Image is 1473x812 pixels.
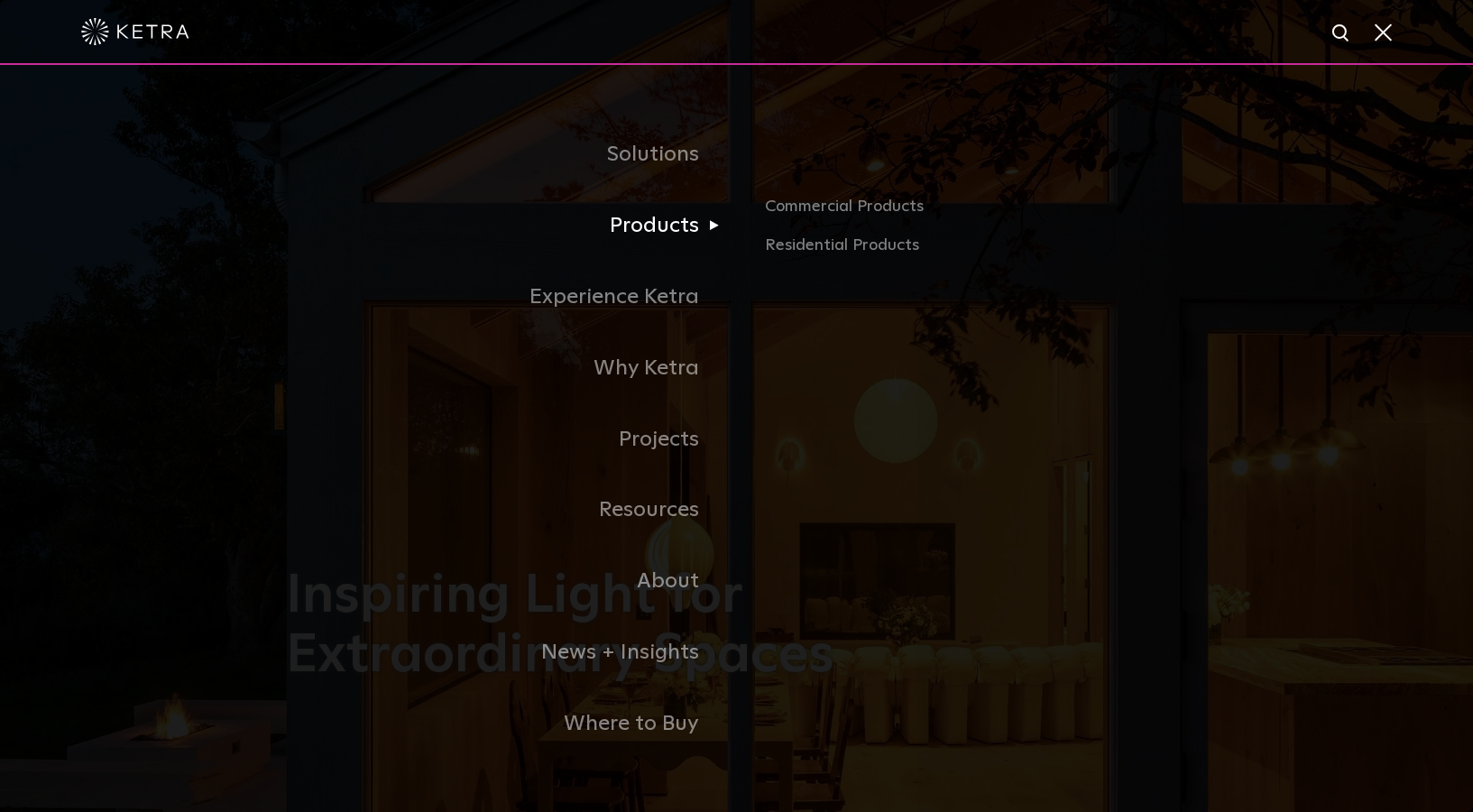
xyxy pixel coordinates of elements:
a: Projects [286,404,737,475]
a: Why Ketra [286,333,737,404]
div: Navigation Menu [286,119,1188,759]
a: Where to Buy [286,688,737,760]
a: About [286,546,737,617]
a: Residential Products [765,233,1187,259]
a: Commercial Products [765,193,1187,233]
a: Products [286,190,737,262]
a: News + Insights [286,617,737,688]
img: search icon [1330,23,1353,45]
a: Solutions [286,119,737,190]
a: Experience Ketra [286,262,737,333]
img: ketra-logo-2019-white [81,18,189,45]
a: Resources [286,475,737,546]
